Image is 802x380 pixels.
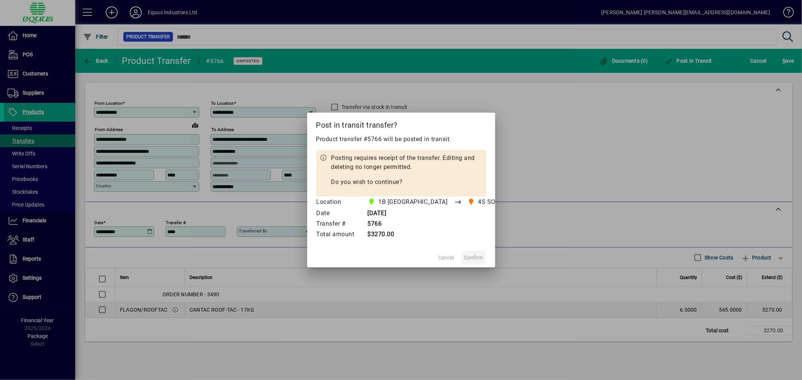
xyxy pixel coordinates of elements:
[478,198,520,207] span: 4S SOUTHERN
[307,113,495,134] h2: Post in transit transfer?
[331,154,482,172] p: Posting requires receipt of the transfer. Editing and deleting no longer permitted.
[362,229,534,240] td: $3270.00
[362,219,534,229] td: 5766
[366,197,451,207] span: 1B BLENHEIM
[466,197,523,207] span: 4S SOUTHERN
[316,219,362,229] td: Transfer #
[331,178,482,187] p: Do you wish to continue?
[316,229,362,240] td: Total amount
[316,196,362,208] td: Location
[316,135,486,144] p: Product transfer #5766 will be posted in transit.
[362,208,534,219] td: [DATE]
[316,208,362,219] td: Date
[379,198,448,207] span: 1B [GEOGRAPHIC_DATA]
